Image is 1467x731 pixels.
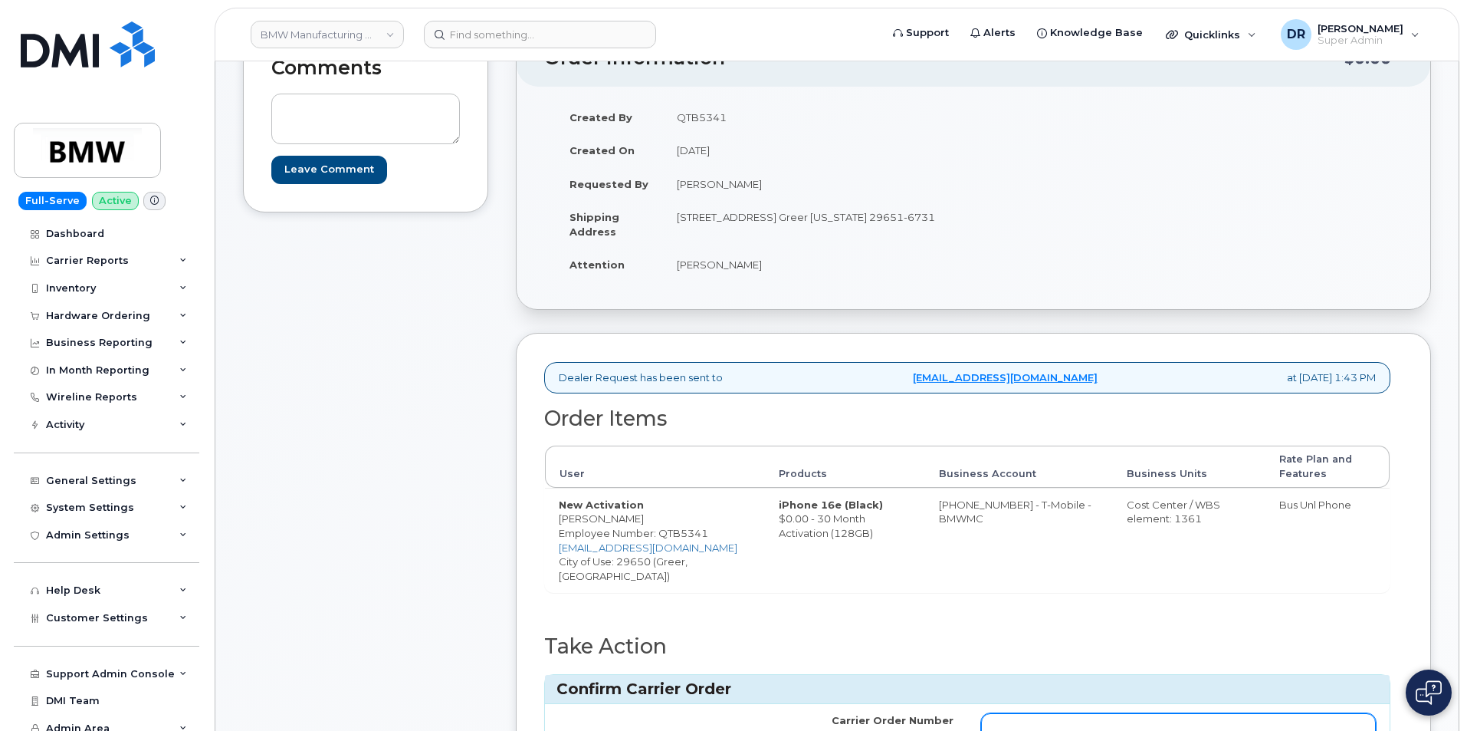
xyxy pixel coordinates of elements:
span: Knowledge Base [1050,25,1143,41]
h2: Order Items [544,407,1390,430]
h2: Take Action [544,635,1390,658]
strong: Shipping Address [569,211,619,238]
a: BMW Manufacturing Co LLC [251,21,404,48]
strong: iPhone 16e (Black) [779,499,883,511]
a: Support [882,18,960,48]
strong: Attention [569,258,625,271]
td: QTB5341 [663,100,962,134]
div: Quicklinks [1155,19,1267,50]
strong: Created By [569,111,632,123]
label: Carrier Order Number [832,713,953,728]
td: [PERSON_NAME] [663,167,962,201]
h3: Confirm Carrier Order [556,679,1378,700]
span: Support [906,25,949,41]
td: [DATE] [663,133,962,167]
td: Bus Unl Phone [1265,488,1390,592]
td: $0.00 - 30 Month Activation (128GB) [765,488,925,592]
h2: Comments [271,58,460,79]
a: [EMAIL_ADDRESS][DOMAIN_NAME] [913,370,1098,385]
div: Dori Ripley [1270,19,1430,50]
td: [PERSON_NAME] City of Use: 29650 (Greer, [GEOGRAPHIC_DATA]) [545,488,765,592]
span: Employee Number: QTB5341 [559,527,708,539]
th: Rate Plan and Features [1265,446,1390,488]
div: Dealer Request has been sent to at [DATE] 1:43 PM [544,362,1390,393]
a: Knowledge Base [1026,18,1154,48]
span: DR [1287,25,1305,44]
input: Leave Comment [271,156,387,184]
img: Open chat [1416,680,1442,705]
span: Super Admin [1318,35,1403,47]
strong: Requested By [569,178,648,190]
th: Business Account [925,446,1113,488]
th: Products [765,446,925,488]
strong: New Activation [559,499,644,511]
a: [EMAIL_ADDRESS][DOMAIN_NAME] [559,542,737,554]
span: [PERSON_NAME] [1318,22,1403,35]
span: Quicklinks [1184,28,1240,41]
strong: Created On [569,144,635,156]
div: Cost Center / WBS element: 1361 [1127,498,1252,526]
th: User [545,446,765,488]
h2: Order Information [544,48,1344,69]
td: [PHONE_NUMBER] - T-Mobile - BMWMC [925,488,1113,592]
a: Alerts [960,18,1026,48]
th: Business Units [1113,446,1265,488]
td: [STREET_ADDRESS] Greer [US_STATE] 29651-6731 [663,200,962,248]
td: [PERSON_NAME] [663,248,962,282]
span: Alerts [983,25,1016,41]
input: Find something... [424,21,656,48]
